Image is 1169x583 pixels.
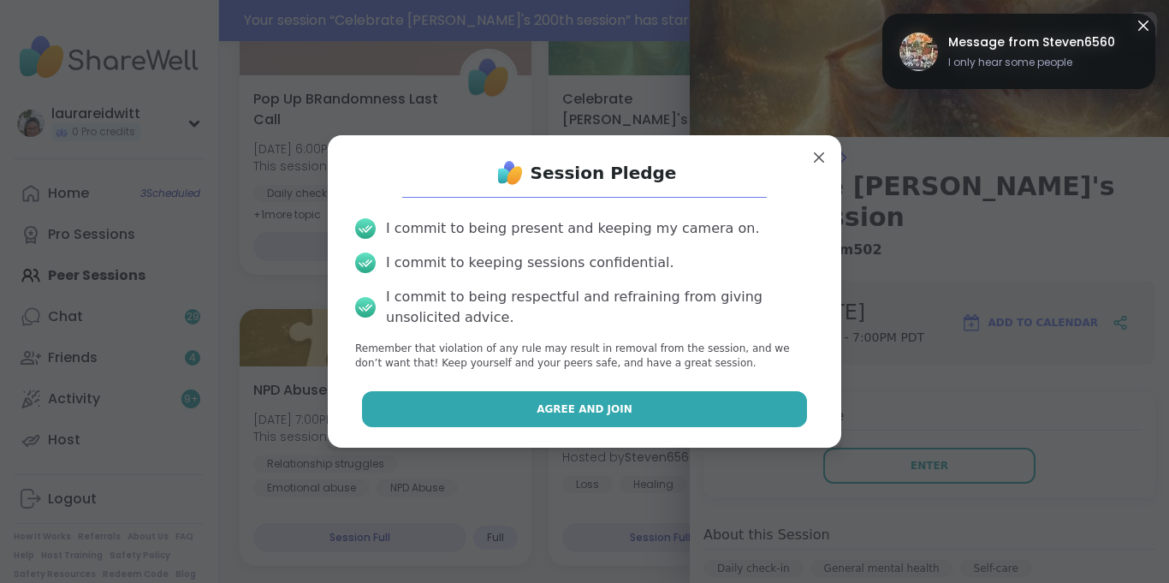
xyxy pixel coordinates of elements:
div: I commit to being present and keeping my camera on. [386,218,759,239]
span: I only hear some people [948,55,1115,70]
h1: Session Pledge [531,161,677,185]
img: Steven6560 [899,33,938,71]
div: I commit to keeping sessions confidential. [386,253,674,273]
img: ShareWell Logo [493,156,527,190]
span: Agree and Join [537,402,632,417]
span: Message from Steven6560 [948,33,1115,51]
div: I commit to being respectful and refraining from giving unsolicited advice. [386,287,814,328]
a: Steven6560Message from Steven6560I only hear some people [899,24,1138,79]
p: Remember that violation of any rule may result in removal from the session, and we don’t want tha... [355,342,814,371]
button: Agree and Join [362,391,808,427]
